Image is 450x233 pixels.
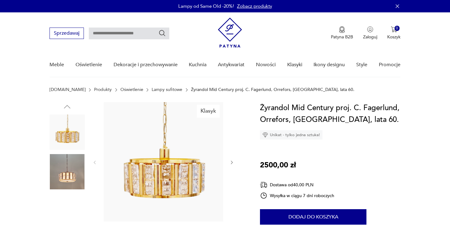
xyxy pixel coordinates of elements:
img: Ikona koszyka [391,26,397,32]
a: Oświetlenie [76,53,102,77]
div: Unikat - tylko jedna sztuka! [260,130,322,140]
img: Zdjęcie produktu Żyrandol Mid Century proj. C. Fagerlund, Orrefors, Szwecja, lata 60. [50,114,85,150]
a: Antykwariat [218,53,244,77]
button: Sprzedawaj [50,28,84,39]
button: 0Koszyk [387,26,400,40]
a: Sprzedawaj [50,32,84,36]
a: Meble [50,53,64,77]
a: Ikona medaluPatyna B2B [331,26,353,40]
img: Ikona medalu [339,26,345,33]
p: Koszyk [387,34,400,40]
a: Produkty [94,87,112,92]
button: Szukaj [158,29,166,37]
img: Ikona diamentu [262,132,268,138]
img: Zdjęcie produktu Żyrandol Mid Century proj. C. Fagerlund, Orrefors, Szwecja, lata 60. [50,193,85,229]
p: Lampy od Same Old -20%! [178,3,234,9]
button: Dodaj do koszyka [260,209,366,225]
a: Zobacz produkty [237,3,272,9]
a: Klasyki [287,53,302,77]
a: Oświetlenie [120,87,143,92]
a: Kuchnia [189,53,206,77]
p: 2500,00 zł [260,159,296,171]
p: Żyrandol Mid Century proj. C. Fagerlund, Orrefors, [GEOGRAPHIC_DATA], lata 60. [191,87,354,92]
a: Dekoracje i przechowywanie [114,53,178,77]
img: Patyna - sklep z meblami i dekoracjami vintage [218,18,242,48]
div: Dostawa od 40,00 PLN [260,181,334,189]
a: [DOMAIN_NAME] [50,87,86,92]
div: Klasyk [197,105,220,118]
a: Promocje [379,53,400,77]
p: Patyna B2B [331,34,353,40]
p: Zaloguj [363,34,377,40]
img: Ikona dostawy [260,181,267,189]
a: Ikony designu [314,53,345,77]
div: 0 [395,26,400,31]
img: Ikonka użytkownika [367,26,373,32]
button: Zaloguj [363,26,377,40]
a: Nowości [256,53,276,77]
a: Lampy sufitowe [152,87,182,92]
button: Patyna B2B [331,26,353,40]
h1: Żyrandol Mid Century proj. C. Fagerlund, Orrefors, [GEOGRAPHIC_DATA], lata 60. [260,102,400,126]
a: Style [356,53,367,77]
img: Zdjęcie produktu Żyrandol Mid Century proj. C. Fagerlund, Orrefors, Szwecja, lata 60. [50,154,85,189]
img: Zdjęcie produktu Żyrandol Mid Century proj. C. Fagerlund, Orrefors, Szwecja, lata 60. [104,102,223,222]
div: Wysyłka w ciągu 7 dni roboczych [260,192,334,199]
